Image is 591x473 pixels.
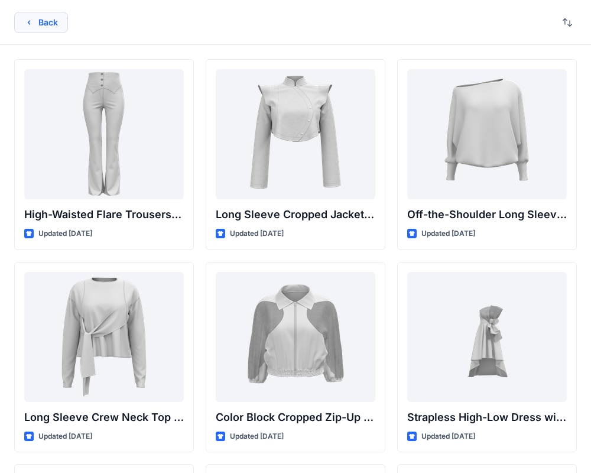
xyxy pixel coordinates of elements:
p: Updated [DATE] [38,430,92,443]
a: Long Sleeve Crew Neck Top with Asymmetrical Tie Detail [24,272,184,402]
p: Long Sleeve Crew Neck Top with Asymmetrical Tie Detail [24,409,184,426]
p: Off-the-Shoulder Long Sleeve Top [407,206,567,223]
a: Color Block Cropped Zip-Up Jacket with Sheer Sleeves [216,272,375,402]
a: Long Sleeve Cropped Jacket with Mandarin Collar and Shoulder Detail [216,69,375,199]
a: High-Waisted Flare Trousers with Button Detail [24,69,184,199]
p: Updated [DATE] [230,430,284,443]
p: Updated [DATE] [421,228,475,240]
a: Strapless High-Low Dress with Side Bow Detail [407,272,567,402]
p: Updated [DATE] [38,228,92,240]
p: Updated [DATE] [230,228,284,240]
p: Strapless High-Low Dress with Side Bow Detail [407,409,567,426]
p: Long Sleeve Cropped Jacket with Mandarin Collar and Shoulder Detail [216,206,375,223]
button: Back [14,12,68,33]
p: High-Waisted Flare Trousers with Button Detail [24,206,184,223]
a: Off-the-Shoulder Long Sleeve Top [407,69,567,199]
p: Updated [DATE] [421,430,475,443]
p: Color Block Cropped Zip-Up Jacket with Sheer Sleeves [216,409,375,426]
